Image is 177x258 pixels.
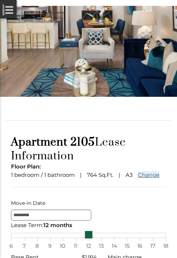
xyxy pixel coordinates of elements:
span: 10 [59,241,66,251]
span: A3 [126,171,132,178]
span: 14 [111,241,118,251]
span: Floor Plan: [11,163,41,170]
span: 15 [123,241,131,251]
label: Move-in Date [11,198,166,208]
div: Lease Term: [11,221,166,230]
span: 9 [46,241,54,251]
span: 16 [136,241,143,251]
span: 13 [98,241,105,251]
a: Change [138,171,159,178]
span: 12 months [43,222,72,229]
span: 12 [85,241,92,251]
span: 6 [7,241,15,251]
span: 764 [87,171,97,178]
span: 1 bedroom / 1 bathroom [11,171,75,178]
span: 17 [149,241,157,251]
span: 11 [72,241,79,251]
span: Sq.Ft. [99,171,113,178]
span: 18 [162,241,169,251]
span: Apartment 2105 [11,135,95,149]
span: 7 [20,241,28,251]
h1: Lease Information [11,135,166,163]
span: 8 [34,241,41,251]
input: Move-in Date edit selected 9/16/2025 [11,210,91,221]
